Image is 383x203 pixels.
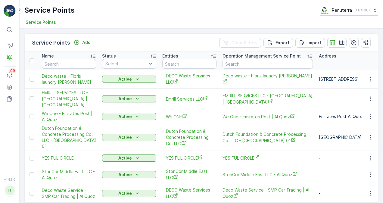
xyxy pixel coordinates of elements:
a: We One - Emirates Post | Al Quoz [42,111,96,123]
p: ( +04:00 ) [354,8,370,13]
p: Clear Filters [231,40,257,46]
p: Entities [162,53,178,59]
p: Service Points [24,5,75,15]
span: EMRILL SERVICES LLC - [GEOGRAPHIC_DATA] | [GEOGRAPHIC_DATA] [42,90,96,108]
a: Deco Waste Service - SMP Car Trading | Al Quoz [42,187,96,199]
button: Active [102,76,156,83]
a: YES FUL CIRCLE [42,155,96,161]
a: 99 [4,69,16,81]
input: Search [162,59,216,69]
div: Toggle Row Selected [30,156,34,161]
p: Import [307,40,321,46]
p: Active [118,76,132,82]
span: Deco waste - Floris laundry [PERSON_NAME] [42,73,96,85]
a: StonCor Middle East LLC [166,168,213,181]
p: Operation Management Service Point [223,53,301,59]
img: Screenshot_2024-07-26_at_13.33.01.png [320,7,329,14]
span: Dutch Foundation & Concrete Processing Co. LLC - [GEOGRAPHIC_DATA] 01 [223,131,313,144]
a: DECO Waste Services LLC [166,187,213,199]
a: Dutch Foundation & Concrete Processing Co. LLC [166,128,213,147]
img: logo [4,5,16,17]
p: Active [118,134,132,140]
button: Active [102,134,156,141]
button: FF [4,183,16,198]
a: Emrill Services LLC [166,96,213,102]
button: Export [263,38,293,48]
p: Renuterra [332,7,352,13]
p: Active [118,172,132,178]
a: Dutch Foundation & Concrete Processing Co. LLC - EMAAR Marina Place 01 [223,131,313,144]
input: Search [42,59,96,69]
p: Status [102,53,116,59]
p: Service Points [32,39,70,47]
p: Select [105,61,147,67]
a: EMRILL SERVICES LLC - Dubai Downtown | Business Bay [223,93,313,105]
a: YES FUL CIRCLE [223,155,313,161]
button: Clear Filters [219,38,261,48]
a: StonCor Middle East LLC - Al Quoz [223,171,313,178]
button: Active [102,155,156,162]
p: Export [276,40,289,46]
a: WE ONE [166,114,213,120]
p: Active [118,114,132,120]
a: Deco waste - Floris laundry Jabel Ali [223,73,313,85]
a: YES FUL CIRCLE [166,155,213,161]
a: Deco waste - Floris laundry Jabel Ali [42,73,96,85]
p: Address [319,53,336,59]
p: Active [118,96,132,102]
button: Active [102,190,156,197]
button: Renuterra(+04:00) [320,5,378,16]
span: Service Points [26,19,56,25]
div: Toggle Row Selected [30,77,34,82]
input: Search [223,59,313,69]
a: Deco Waste Service - SMP Car Trading | Al Quoz [223,187,313,199]
button: Active [102,113,156,120]
button: Add [71,39,93,46]
p: Name [42,53,54,59]
div: Toggle Row Selected [30,191,34,196]
div: Toggle Row Selected [30,172,34,177]
span: EMRILL SERVICES LLC - [GEOGRAPHIC_DATA] | [GEOGRAPHIC_DATA] [223,93,313,105]
div: Toggle Row Selected [30,96,34,101]
button: Active [102,171,156,178]
div: FF [5,186,15,195]
span: v 1.52.0 [4,178,16,181]
p: Add [82,39,91,45]
button: Import [295,38,325,48]
span: Dutch Foundation & Concrete Processing Co. LLC - [GEOGRAPHIC_DATA] 01 [42,125,96,149]
div: Toggle Row Selected [30,114,34,119]
a: We One - Emirates Post | Al Quoz [223,114,313,120]
p: Active [118,190,132,196]
button: Active [102,95,156,102]
div: Toggle Row Selected [30,135,34,140]
p: 99 [10,68,15,73]
a: DECO Waste Services LLC [166,73,213,85]
a: StonCor Middle East LLC - Al Quoz [42,169,96,181]
a: Dutch Foundation & Concrete Processing Co. LLC - EMAAR Marina Place 01 [42,125,96,149]
a: EMRILL SERVICES LLC - Dubai Downtown | Business Bay [42,90,96,108]
p: Active [118,155,132,161]
span: Deco waste - Floris laundry [PERSON_NAME] [223,73,313,85]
